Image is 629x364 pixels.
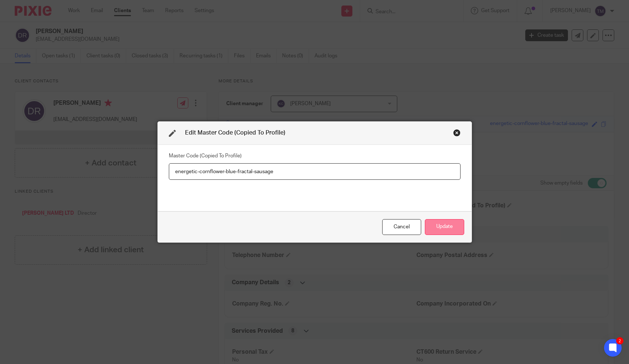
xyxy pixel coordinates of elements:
[185,130,285,136] span: Edit Master Code (Copied To Profile)
[382,219,421,235] div: Close this dialog window
[453,129,461,136] div: Close this dialog window
[169,163,461,180] input: Master Code (Copied To Profile)
[616,337,623,345] div: 2
[169,152,242,160] label: Master Code (Copied To Profile)
[425,219,464,235] button: Update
